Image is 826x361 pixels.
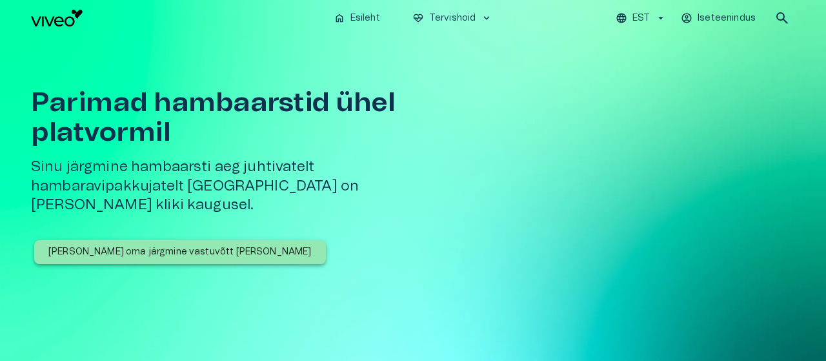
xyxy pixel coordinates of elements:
[48,245,312,259] p: [PERSON_NAME] oma järgmine vastuvõtt [PERSON_NAME]
[698,12,756,25] p: Iseteenindus
[407,9,498,28] button: ecg_heartTervishoidkeyboard_arrow_down
[31,88,449,147] h1: Parimad hambaarstid ühel platvormil
[350,12,380,25] p: Esileht
[31,10,323,26] a: Navigate to homepage
[328,9,387,28] button: homeEsileht
[614,9,669,28] button: EST
[412,12,424,24] span: ecg_heart
[679,9,759,28] button: Iseteenindus
[769,5,795,31] button: open search modal
[31,10,83,26] img: Viveo logo
[429,12,476,25] p: Tervishoid
[632,12,650,25] p: EST
[34,240,326,264] button: [PERSON_NAME] oma järgmine vastuvõtt [PERSON_NAME]
[31,158,449,214] h5: Sinu järgmine hambaarsti aeg juhtivatelt hambaravipakkujatelt [GEOGRAPHIC_DATA] on [PERSON_NAME] ...
[334,12,345,24] span: home
[481,12,492,24] span: keyboard_arrow_down
[774,10,790,26] span: search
